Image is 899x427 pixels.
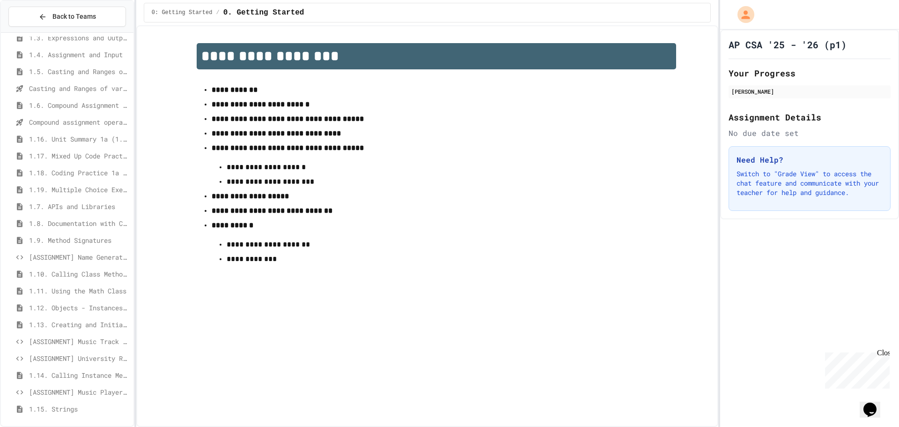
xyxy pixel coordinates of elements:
[4,4,65,60] div: Chat with us now!Close
[29,134,130,144] span: 1.16. Unit Summary 1a (1.1-1.6)
[737,154,883,165] h3: Need Help?
[152,9,213,16] span: 0: Getting Started
[52,12,96,22] span: Back to Teams
[729,111,891,124] h2: Assignment Details
[729,127,891,139] div: No due date set
[29,269,130,279] span: 1.10. Calling Class Methods
[737,169,883,197] p: Switch to "Grade View" to access the chat feature and communicate with your teacher for help and ...
[29,168,130,178] span: 1.18. Coding Practice 1a (1.1-1.6)
[29,320,130,330] span: 1.13. Creating and Initializing Objects: Constructors
[821,349,890,389] iframe: chat widget
[29,83,130,93] span: Casting and Ranges of variables - Quiz
[731,87,888,96] div: [PERSON_NAME]
[29,235,130,245] span: 1.9. Method Signatures
[29,286,130,296] span: 1.11. Using the Math Class
[29,387,130,397] span: [ASSIGNMENT] Music Player Debugger (LO3)
[29,370,130,380] span: 1.14. Calling Instance Methods
[8,7,126,27] button: Back to Teams
[216,9,219,16] span: /
[860,390,890,418] iframe: chat widget
[29,337,130,346] span: [ASSIGNMENT] Music Track Creator (LO4)
[29,151,130,161] span: 1.17. Mixed Up Code Practice 1.1-1.6
[728,4,757,25] div: My Account
[729,67,891,80] h2: Your Progress
[29,100,130,110] span: 1.6. Compound Assignment Operators
[29,117,130,127] span: Compound assignment operators - Quiz
[29,50,130,60] span: 1.4. Assignment and Input
[29,185,130,195] span: 1.19. Multiple Choice Exercises for Unit 1a (1.1-1.6)
[29,353,130,363] span: [ASSIGNMENT] University Registration System (LO4)
[223,7,304,18] span: 0. Getting Started
[29,67,130,76] span: 1.5. Casting and Ranges of Values
[29,252,130,262] span: [ASSIGNMENT] Name Generator Tool (LO5)
[29,202,130,211] span: 1.7. APIs and Libraries
[729,38,847,51] h1: AP CSA '25 - '26 (p1)
[29,33,130,43] span: 1.3. Expressions and Output [New]
[29,404,130,414] span: 1.15. Strings
[29,303,130,313] span: 1.12. Objects - Instances of Classes
[29,218,130,228] span: 1.8. Documentation with Comments and Preconditions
